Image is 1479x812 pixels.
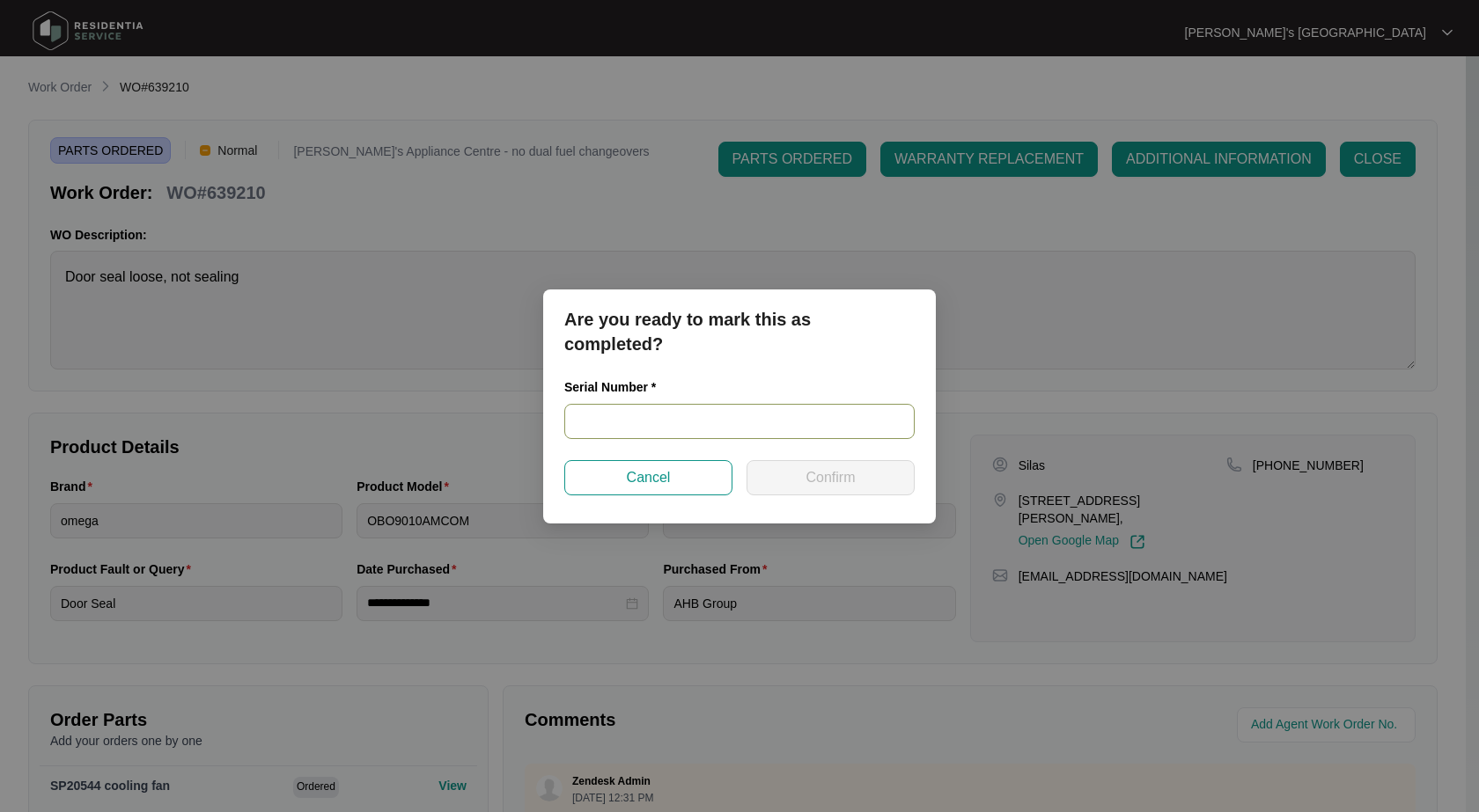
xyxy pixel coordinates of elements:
p: completed? [564,332,915,356]
span: Cancel [627,467,671,488]
button: Cancel [564,460,732,495]
p: Are you ready to mark this as [564,307,915,332]
label: Serial Number * [564,378,669,396]
button: Confirm [747,460,915,495]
